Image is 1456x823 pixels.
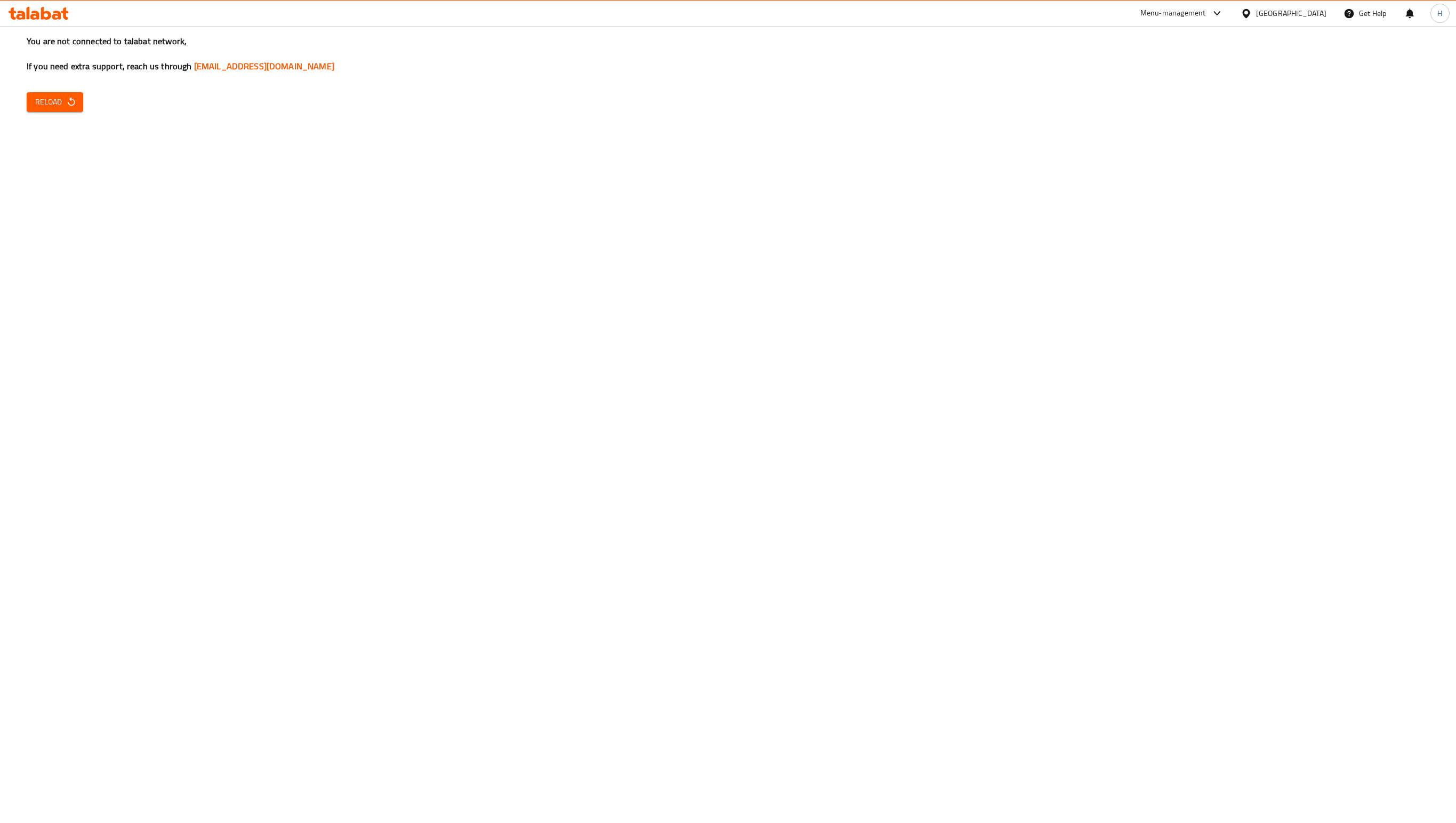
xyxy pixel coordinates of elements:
span: H [1437,7,1442,19]
span: Reload [35,95,75,109]
button: Reload [27,92,83,112]
div: [GEOGRAPHIC_DATA] [1256,7,1326,19]
h3: You are not connected to talabat network, If you need extra support, reach us through [27,35,1429,72]
a: [EMAIL_ADDRESS][DOMAIN_NAME] [194,58,334,74]
div: Menu-management [1140,7,1206,20]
